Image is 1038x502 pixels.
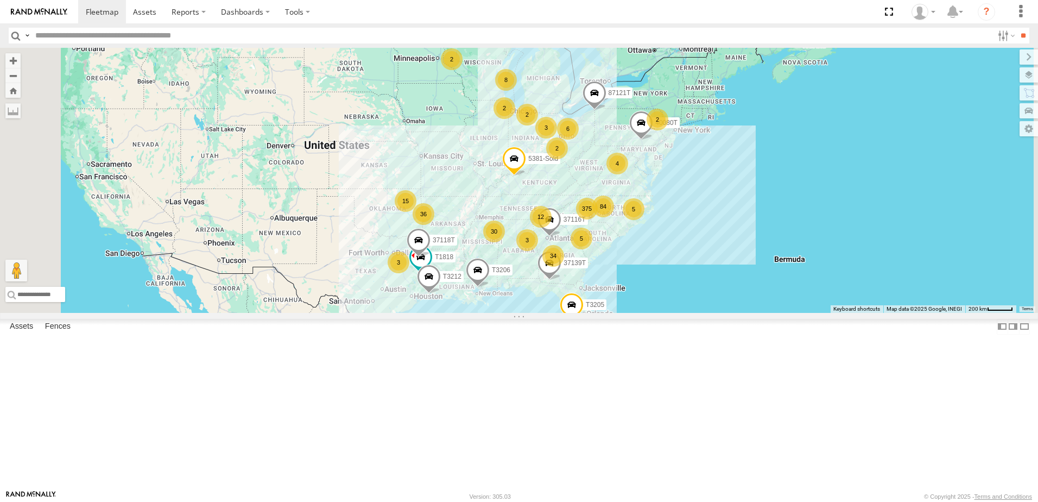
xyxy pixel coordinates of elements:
[395,190,416,212] div: 15
[606,153,628,174] div: 4
[969,306,987,312] span: 200 km
[535,117,557,139] div: 3
[623,198,644,220] div: 5
[5,53,21,68] button: Zoom in
[974,493,1032,500] a: Terms and Conditions
[6,491,56,502] a: Visit our Website
[435,253,453,261] span: T1818
[388,252,409,273] div: 3
[11,8,67,16] img: rand-logo.svg
[443,273,461,280] span: T3212
[833,305,880,313] button: Keyboard shortcuts
[5,260,27,281] button: Drag Pegman onto the map to open Street View
[4,319,39,334] label: Assets
[965,305,1016,313] button: Map Scale: 200 km per 44 pixels
[557,118,579,140] div: 6
[564,216,586,223] span: 37116T
[571,228,592,249] div: 5
[1008,319,1018,335] label: Dock Summary Table to the Right
[542,245,564,267] div: 34
[5,83,21,98] button: Zoom Home
[978,3,995,21] i: ?
[40,319,76,334] label: Fences
[586,301,604,309] span: T3205
[546,137,568,159] div: 2
[655,120,678,127] span: 40080T
[576,198,598,219] div: 375
[1020,121,1038,136] label: Map Settings
[470,493,511,500] div: Version: 305.03
[592,196,614,217] div: 84
[997,319,1008,335] label: Dock Summary Table to the Left
[993,28,1017,43] label: Search Filter Options
[1022,307,1033,311] a: Terms
[493,97,515,119] div: 2
[647,109,668,130] div: 2
[516,229,538,251] div: 3
[516,104,538,125] div: 2
[924,493,1032,500] div: © Copyright 2025 -
[5,103,21,118] label: Measure
[441,48,463,70] div: 2
[564,259,586,267] span: 37139T
[5,68,21,83] button: Zoom out
[528,155,558,162] span: 5381-Sold
[887,306,962,312] span: Map data ©2025 Google, INEGI
[495,69,517,91] div: 8
[413,203,434,225] div: 36
[530,206,552,228] div: 12
[433,236,455,244] span: 37118T
[492,266,510,274] span: T3206
[908,4,939,20] div: Dwight Wallace
[1019,319,1030,335] label: Hide Summary Table
[609,89,631,97] span: 87121T
[23,28,31,43] label: Search Query
[483,221,505,242] div: 30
